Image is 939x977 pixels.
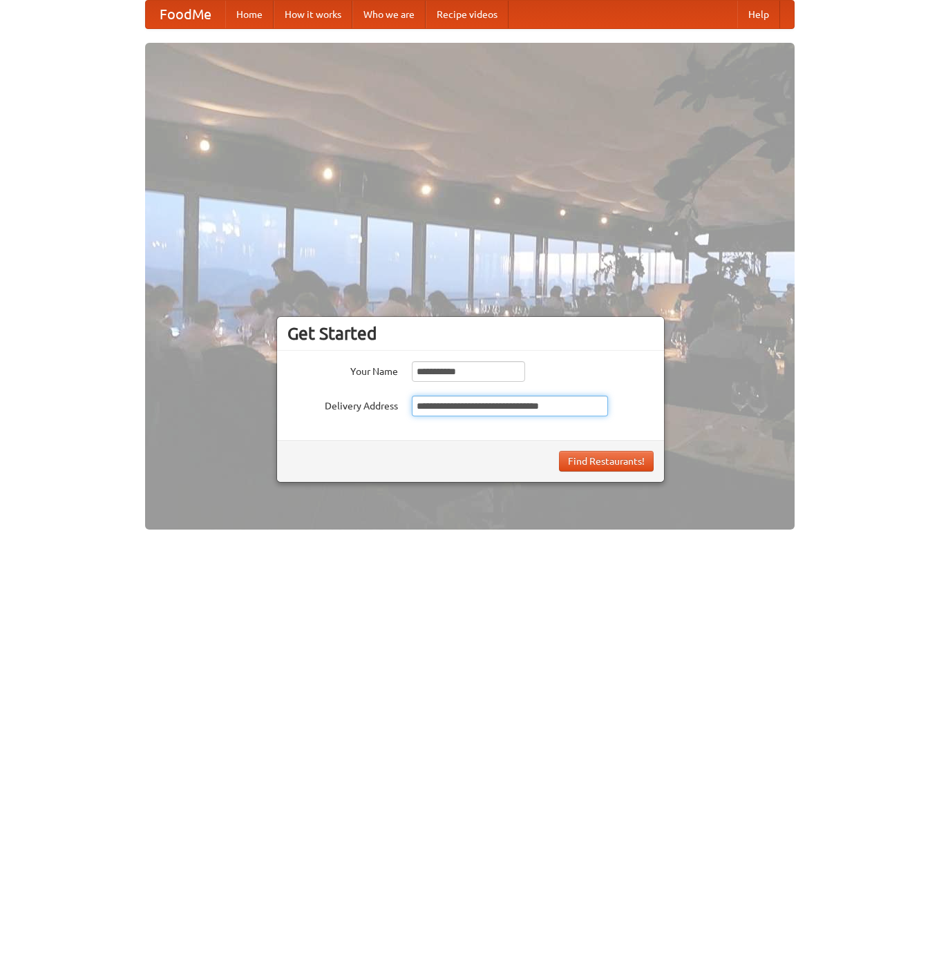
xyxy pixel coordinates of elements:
label: Delivery Address [287,396,398,413]
a: Recipe videos [426,1,509,28]
a: Help [737,1,780,28]
a: Who we are [352,1,426,28]
button: Find Restaurants! [559,451,654,472]
a: How it works [274,1,352,28]
a: FoodMe [146,1,225,28]
a: Home [225,1,274,28]
label: Your Name [287,361,398,378]
h3: Get Started [287,323,654,344]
